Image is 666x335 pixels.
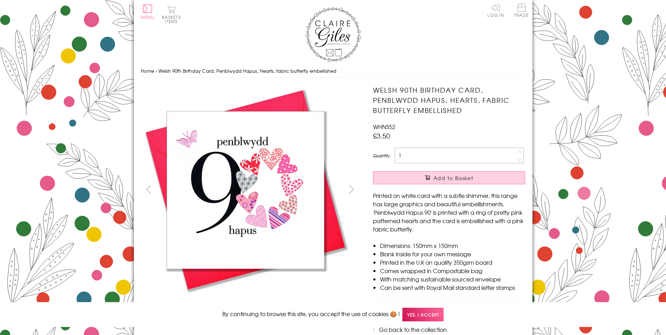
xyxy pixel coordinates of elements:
[373,122,395,131] span: WHNS52
[380,250,525,258] li: Blank inside for your own message
[380,283,525,292] li: Can be sent with Royal Mail standard letter stamps
[514,3,529,19] a: Trade
[402,308,444,321] span: Yes, I accept
[165,14,181,24] span: 0 items
[141,67,154,74] a: Home
[343,181,359,197] button: next
[141,181,157,197] button: prev
[487,3,504,17] a: Log In
[305,7,361,62] img: Claire Giles Greetings Cards
[162,6,181,23] button: Basket0 items
[379,325,447,334] a: Go back to the collection
[373,191,525,233] p: Printed on white card with a subtle shimmer, this range has large graphics and beautiful embellis...
[514,3,529,17] span: Trade
[158,67,336,74] span: Welsh 90th Birthday Card, Penblwydd Hapus, Hearts, fabric butterfly embellished
[380,266,525,275] li: Comes wrapped in Compostable bag
[380,275,525,283] li: With matching sustainable sourced envelope
[156,67,157,74] span: ›
[141,14,155,20] span: Menu
[380,258,525,266] li: Printed in the U.K on quality 350gsm board
[141,64,525,78] nav: breadcrumbs
[141,5,155,19] button: Menu
[380,241,525,250] li: Dimensions: 150mm x 150mm
[141,85,351,295] img: Welsh 90th Birthday Card, Penblwydd Hapus, Hearts, fabric butterfly embellished
[373,152,390,159] label: Quantity
[373,85,525,115] h1: Welsh 90th Birthday Card, Penblwydd Hapus, Hearts, fabric butterfly embellished
[373,131,390,141] span: £3.50
[373,171,525,184] button: Add to Basket
[434,174,473,181] span: Add to Basket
